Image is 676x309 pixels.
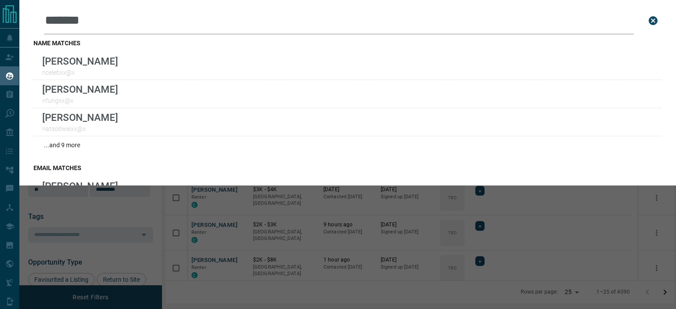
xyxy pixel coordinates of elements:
p: nfungxx@x [42,97,118,104]
p: [PERSON_NAME] [42,84,118,95]
h3: name matches [33,40,662,47]
div: ...and 9 more [33,136,662,154]
p: natsodweixx@x [42,125,118,132]
button: close search bar [644,12,662,29]
p: ncelebxx@x [42,69,118,76]
p: [PERSON_NAME] [42,55,118,67]
p: [PERSON_NAME] [42,180,118,192]
h3: email matches [33,164,662,171]
p: [PERSON_NAME] [42,112,118,123]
